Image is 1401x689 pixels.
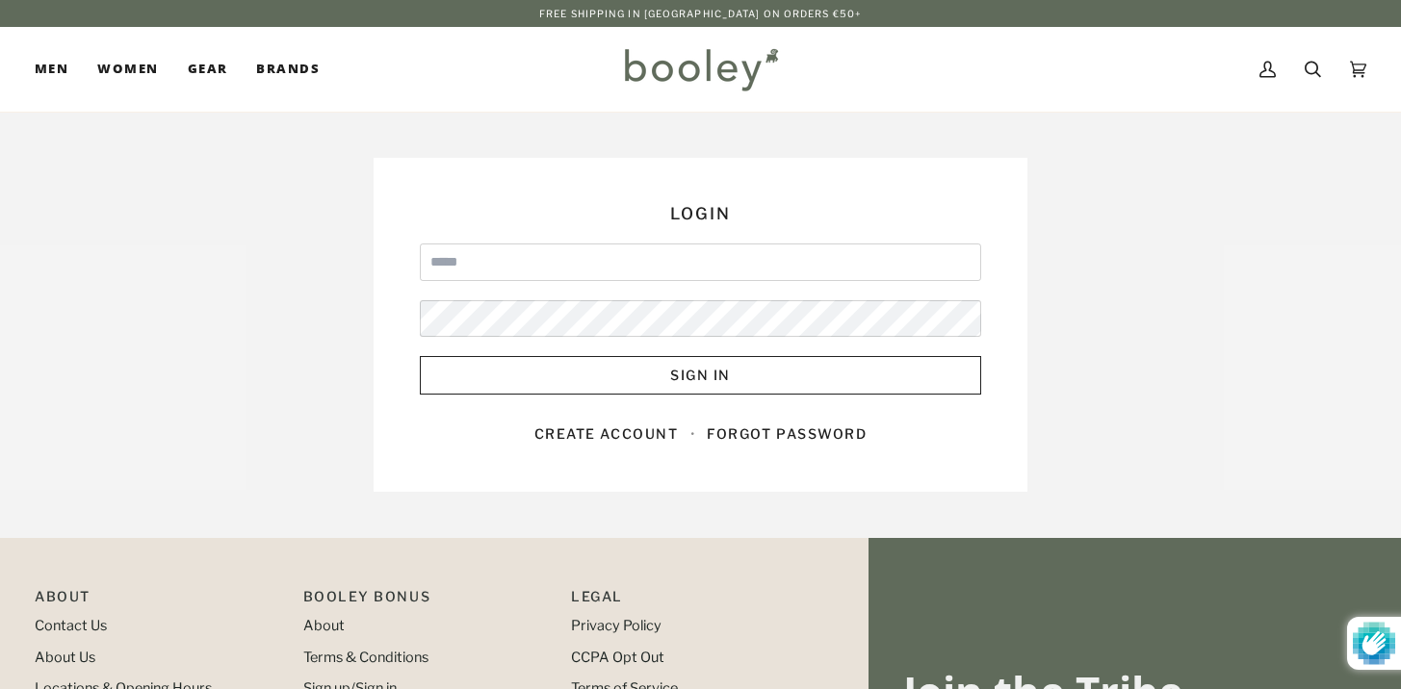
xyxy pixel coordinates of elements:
[571,586,820,616] p: Pipeline_Footer Sub
[173,27,243,112] a: Gear
[616,41,785,97] img: Booley
[35,649,95,666] a: About Us
[420,356,981,395] button: Sign In
[303,649,428,666] a: Terms & Conditions
[420,204,981,224] h1: Login
[35,60,68,79] span: Men
[256,60,320,79] span: Brands
[303,586,553,616] p: Booley Bonus
[707,425,867,442] a: Forgot password
[35,27,83,112] a: Men
[83,27,172,112] a: Women
[188,60,228,79] span: Gear
[1353,617,1395,670] img: Protected by hCaptcha
[681,425,704,443] span: •
[97,60,158,79] span: Women
[35,586,284,616] p: Pipeline_Footer Main
[534,425,679,442] a: Create account
[35,617,107,634] a: Contact Us
[303,617,345,634] a: About
[242,27,334,112] a: Brands
[539,6,862,21] p: Free Shipping in [GEOGRAPHIC_DATA] on Orders €50+
[571,649,664,666] a: CCPA Opt Out
[571,617,662,634] a: Privacy Policy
